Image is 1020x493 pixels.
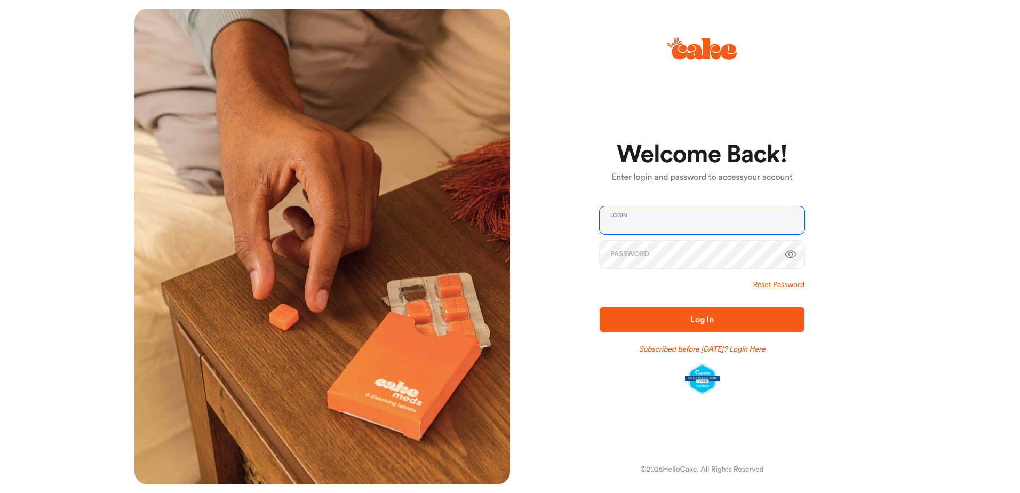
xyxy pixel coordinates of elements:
[600,142,804,168] h1: Welcome Back!
[600,171,804,184] p: Enter login and password to access your account
[639,344,766,355] a: Subscribed before [DATE]? Login Here
[685,364,720,394] img: legit-script-certified.png
[690,315,714,324] span: Log In
[753,280,804,290] a: Reset Password
[640,464,763,475] div: © 2025 HelloCake. All Rights Reserved
[600,307,804,332] button: Log In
